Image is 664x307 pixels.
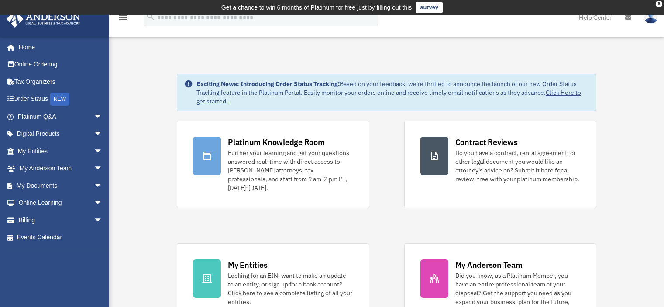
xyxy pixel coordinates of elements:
a: Contract Reviews Do you have a contract, rental agreement, or other legal document you would like... [404,121,596,208]
span: arrow_drop_down [94,211,111,229]
a: Home [6,38,111,56]
a: My Entitiesarrow_drop_down [6,142,116,160]
span: arrow_drop_down [94,177,111,195]
span: arrow_drop_down [94,194,111,212]
div: Further your learning and get your questions answered real-time with direct access to [PERSON_NAM... [228,148,353,192]
a: Order StatusNEW [6,90,116,108]
a: Platinum Knowledge Room Further your learning and get your questions answered real-time with dire... [177,121,369,208]
a: Digital Productsarrow_drop_down [6,125,116,143]
a: Billingarrow_drop_down [6,211,116,229]
a: Events Calendar [6,229,116,246]
div: Platinum Knowledge Room [228,137,325,148]
a: Online Ordering [6,56,116,73]
span: arrow_drop_down [94,160,111,178]
a: menu [118,15,128,23]
div: My Anderson Team [455,259,523,270]
a: survey [416,2,443,13]
div: Get a chance to win 6 months of Platinum for free just by filling out this [221,2,412,13]
a: Click Here to get started! [196,89,581,105]
a: Online Learningarrow_drop_down [6,194,116,212]
img: User Pic [644,11,657,24]
i: menu [118,12,128,23]
div: close [656,1,662,7]
a: My Anderson Teamarrow_drop_down [6,160,116,177]
a: Platinum Q&Aarrow_drop_down [6,108,116,125]
div: Based on your feedback, we're thrilled to announce the launch of our new Order Status Tracking fe... [196,79,589,106]
span: arrow_drop_down [94,142,111,160]
a: My Documentsarrow_drop_down [6,177,116,194]
div: NEW [50,93,69,106]
a: Tax Organizers [6,73,116,90]
span: arrow_drop_down [94,125,111,143]
div: Do you have a contract, rental agreement, or other legal document you would like an attorney's ad... [455,148,580,183]
div: Looking for an EIN, want to make an update to an entity, or sign up for a bank account? Click her... [228,271,353,306]
i: search [146,12,155,21]
span: arrow_drop_down [94,108,111,126]
strong: Exciting News: Introducing Order Status Tracking! [196,80,340,88]
div: Contract Reviews [455,137,518,148]
div: My Entities [228,259,267,270]
img: Anderson Advisors Platinum Portal [4,10,83,28]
